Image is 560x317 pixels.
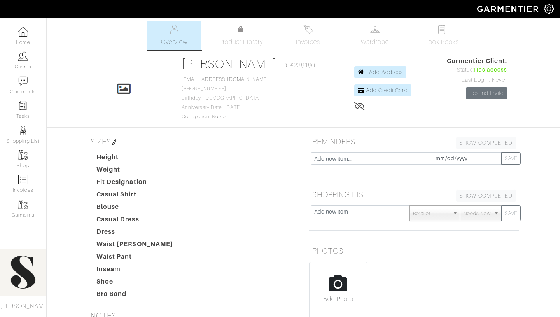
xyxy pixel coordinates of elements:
span: Add Address [369,69,403,75]
dt: Inseam [91,264,179,277]
dt: Casual Dress [91,215,179,227]
span: Has access [474,66,507,74]
img: wardrobe-487a4870c1b7c33e795ec22d11cfc2ed9d08956e64fb3008fe2437562e282088.svg [370,25,380,34]
img: garments-icon-b7da505a4dc4fd61783c78ac3ca0ef83fa9d6f193b1c9dc38574b1d14d53ca28.png [18,150,28,160]
img: pen-cf24a1663064a2ec1b9c1bd2387e9de7a2fa800b781884d57f21acf72779bad2.png [111,139,117,145]
span: Add Credit Card [366,87,408,93]
img: gear-icon-white-bd11855cb880d31180b6d7d6211b90ccbf57a29d726f0c71d8c61bd08dd39cc2.png [544,4,554,14]
input: Add new item [311,205,410,217]
span: Look Books [425,37,459,47]
img: stylists-icon-eb353228a002819b7ec25b43dbf5f0378dd9e0616d9560372ff212230b889e62.png [18,126,28,135]
span: Invoices [296,37,320,47]
img: comment-icon-a0a6a9ef722e966f86d9cbdc48e553b5cf19dbc54f86b18d962a5391bc8f6eb6.png [18,76,28,86]
a: Add Credit Card [354,84,411,96]
dt: Bra Band [91,289,179,302]
img: garments-icon-b7da505a4dc4fd61783c78ac3ca0ef83fa9d6f193b1c9dc38574b1d14d53ca28.png [18,200,28,209]
a: Resend Invite [466,87,507,99]
dt: Casual Shirt [91,190,179,202]
a: Add Address [354,66,407,78]
a: Overview [147,21,201,50]
a: Product Library [214,25,268,47]
span: Needs Now [464,206,491,221]
span: [PHONE_NUMBER] Birthday: [DEMOGRAPHIC_DATA] Anniversary Date: [DATE] Occupation: Nurse [182,77,269,119]
img: todo-9ac3debb85659649dc8f770b8b6100bb5dab4b48dedcbae339e5042a72dfd3cc.svg [437,25,447,34]
a: [PERSON_NAME] [182,57,278,71]
span: Product Library [219,37,263,47]
span: Overview [161,37,187,47]
h5: REMINDERS [309,134,519,149]
img: dashboard-icon-dbcd8f5a0b271acd01030246c82b418ddd0df26cd7fceb0bd07c9910d44c42f6.png [18,27,28,37]
img: orders-icon-0abe47150d42831381b5fb84f609e132dff9fe21cb692f30cb5eec754e2cba89.png [18,175,28,184]
a: [EMAIL_ADDRESS][DOMAIN_NAME] [182,77,269,82]
a: Invoices [281,21,335,50]
dt: Dress [91,227,179,240]
div: Last Login: Never [447,76,507,84]
button: SAVE [501,152,521,165]
span: Garmentier Client: [447,56,507,66]
img: garmentier-logo-header-white-b43fb05a5012e4ada735d5af1a66efaba907eab6374d6393d1fbf88cb4ef424d.png [473,2,544,16]
dt: Fit Designation [91,177,179,190]
img: basicinfo-40fd8af6dae0f16599ec9e87c0ef1c0a1fdea2edbe929e3d69a839185d80c458.svg [170,25,179,34]
span: Retailer [413,206,450,221]
dt: Blouse [91,202,179,215]
h5: PHOTOS [309,243,519,259]
dt: Shoe [91,277,179,289]
img: orders-27d20c2124de7fd6de4e0e44c1d41de31381a507db9b33961299e4e07d508b8c.svg [303,25,313,34]
a: SHOW COMPLETED [456,190,516,202]
button: SAVE [501,205,521,221]
input: Add new item... [311,152,432,165]
span: ID: #238180 [281,61,315,70]
a: Look Books [415,21,469,50]
dt: Height [91,152,179,165]
img: clients-icon-6bae9207a08558b7cb47a8932f037763ab4055f8c8b6bfacd5dc20c3e0201464.png [18,51,28,61]
a: SHOW COMPLETED [456,137,516,149]
div: Status: [447,66,507,74]
a: Wardrobe [348,21,402,50]
h5: SHOPPING LIST [309,187,519,202]
img: reminder-icon-8004d30b9f0a5d33ae49ab947aed9ed385cf756f9e5892f1edd6e32f2345188e.png [18,101,28,110]
h5: SIZES [87,134,297,149]
dt: Weight [91,165,179,177]
span: Wardrobe [361,37,389,47]
dt: Waist [PERSON_NAME] [91,240,179,252]
dt: Waist Pant [91,252,179,264]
